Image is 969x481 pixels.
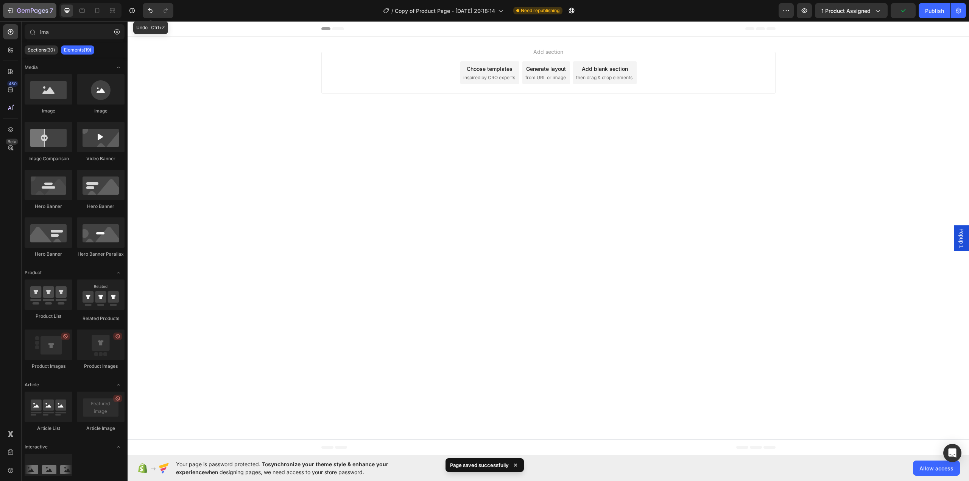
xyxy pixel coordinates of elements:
span: Product [25,269,42,276]
div: Product Images [77,363,125,370]
span: inspired by CRO experts [336,53,388,60]
button: Allow access [913,461,960,476]
span: Article [25,381,39,388]
span: / [391,7,393,15]
iframe: Design area [128,21,969,455]
span: synchronize your theme style & enhance your experience [176,461,388,475]
div: Hero Banner [25,203,72,210]
span: Toggle open [112,379,125,391]
p: Page saved successfully [450,461,509,469]
div: Image Comparison [25,155,72,162]
span: Your page is password protected. To when designing pages, we need access to your store password. [176,460,418,476]
button: 1 product assigned [815,3,888,18]
div: Product List [25,313,72,320]
span: Popup 1 [830,207,838,227]
div: Beta [6,139,18,145]
div: Article Image [77,425,125,432]
div: Publish [925,7,944,15]
span: Add section [403,27,439,34]
span: Toggle open [112,441,125,453]
p: Sections(30) [28,47,55,53]
span: Copy of Product Page - [DATE] 20:18:14 [395,7,495,15]
div: Article List [25,425,72,432]
span: then drag & drop elements [449,53,505,60]
span: Allow access [919,464,953,472]
div: Image [77,108,125,114]
div: Video Banner [77,155,125,162]
span: Interactive [25,444,48,450]
div: Choose templates [339,44,385,52]
div: Hero Banner Parallax [77,251,125,258]
div: Image [25,108,72,114]
span: Toggle open [112,61,125,73]
input: Search Sections & Elements [25,24,125,39]
button: 7 [3,3,56,18]
div: Product Images [25,363,72,370]
div: 450 [7,81,18,87]
div: Add blank section [454,44,500,52]
span: Need republishing [521,7,559,14]
p: 7 [50,6,53,15]
div: Generate layout [399,44,438,52]
div: Hero Banner [25,251,72,258]
span: Media [25,64,38,71]
div: Hero Banner [77,203,125,210]
span: from URL or image [398,53,438,60]
p: Elements(19) [64,47,91,53]
div: Open Intercom Messenger [943,444,961,462]
div: Undo/Redo [143,3,173,18]
span: 1 product assigned [821,7,871,15]
button: Publish [919,3,950,18]
span: Toggle open [112,267,125,279]
div: Related Products [77,315,125,322]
